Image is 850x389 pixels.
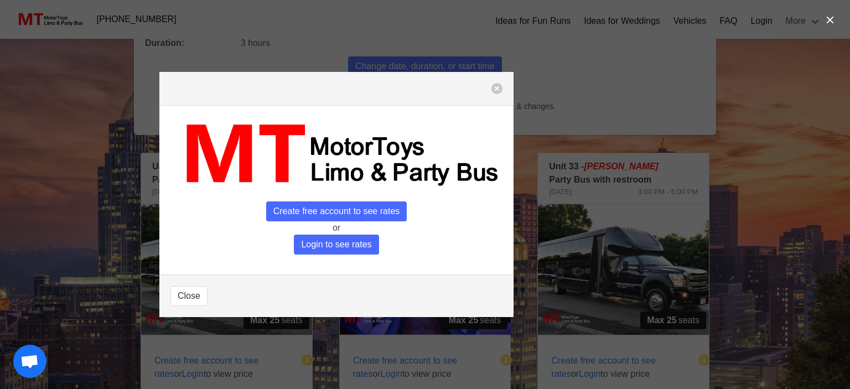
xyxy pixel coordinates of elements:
p: or [170,221,502,235]
span: Login to see rates [294,235,379,255]
span: Close [178,289,200,303]
img: MT_logo_name.png [170,117,502,193]
a: Open chat [13,345,46,378]
button: Close [170,286,208,306]
span: Create free account to see rates [266,201,407,221]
